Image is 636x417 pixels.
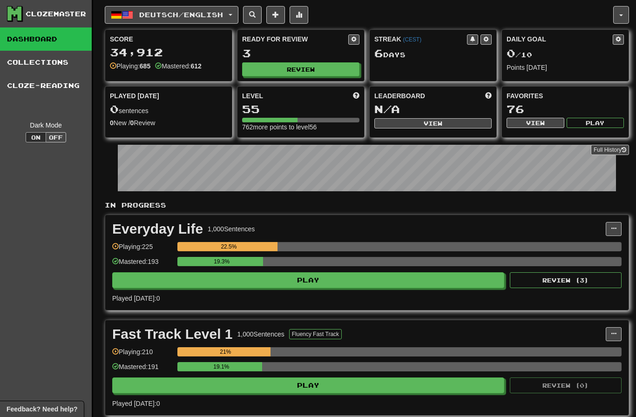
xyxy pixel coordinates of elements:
[485,91,492,101] span: This week in points, UTC
[7,404,77,414] span: Open feedback widget
[112,362,173,377] div: Mastered: 191
[266,6,285,24] button: Add sentence to collection
[110,118,227,128] div: New / Review
[139,11,223,19] span: Deutsch / English
[507,63,624,72] div: Points [DATE]
[403,36,421,43] a: (CEST)
[242,47,359,59] div: 3
[567,118,624,128] button: Play
[7,121,85,130] div: Dark Mode
[242,91,263,101] span: Level
[242,122,359,132] div: 762 more points to level 56
[507,34,613,45] div: Daily Goal
[208,224,255,234] div: 1,000 Sentences
[353,91,359,101] span: Score more points to level up
[190,62,201,70] strong: 612
[242,34,348,44] div: Ready for Review
[507,91,624,101] div: Favorites
[140,62,150,70] strong: 685
[110,91,159,101] span: Played [DATE]
[374,102,400,115] span: N/A
[112,257,173,272] div: Mastered: 193
[112,327,233,341] div: Fast Track Level 1
[112,377,504,393] button: Play
[507,51,532,59] span: / 10
[374,34,467,44] div: Streak
[242,62,359,76] button: Review
[155,61,202,71] div: Mastered:
[112,222,203,236] div: Everyday Life
[112,347,173,363] div: Playing: 210
[591,145,629,155] a: Full History
[110,119,114,127] strong: 0
[374,118,492,128] button: View
[374,47,383,60] span: 6
[130,119,134,127] strong: 0
[180,242,277,251] div: 22.5%
[180,347,271,356] div: 21%
[26,9,86,19] div: Clozemaster
[110,61,150,71] div: Playing:
[110,47,227,58] div: 34,912
[112,272,504,288] button: Play
[112,295,160,302] span: Played [DATE]: 0
[112,242,173,257] div: Playing: 225
[507,103,624,115] div: 76
[46,132,66,142] button: Off
[180,257,263,266] div: 19.3%
[242,103,359,115] div: 55
[237,330,284,339] div: 1,000 Sentences
[180,362,262,371] div: 19.1%
[105,201,629,210] p: In Progress
[507,118,564,128] button: View
[110,103,227,115] div: sentences
[110,102,119,115] span: 0
[507,47,515,60] span: 0
[243,6,262,24] button: Search sentences
[26,132,46,142] button: On
[510,377,622,393] button: Review (0)
[510,272,622,288] button: Review (3)
[112,400,160,407] span: Played [DATE]: 0
[374,47,492,60] div: Day s
[105,6,238,24] button: Deutsch/English
[289,329,342,339] button: Fluency Fast Track
[290,6,308,24] button: More stats
[374,91,425,101] span: Leaderboard
[110,34,227,44] div: Score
